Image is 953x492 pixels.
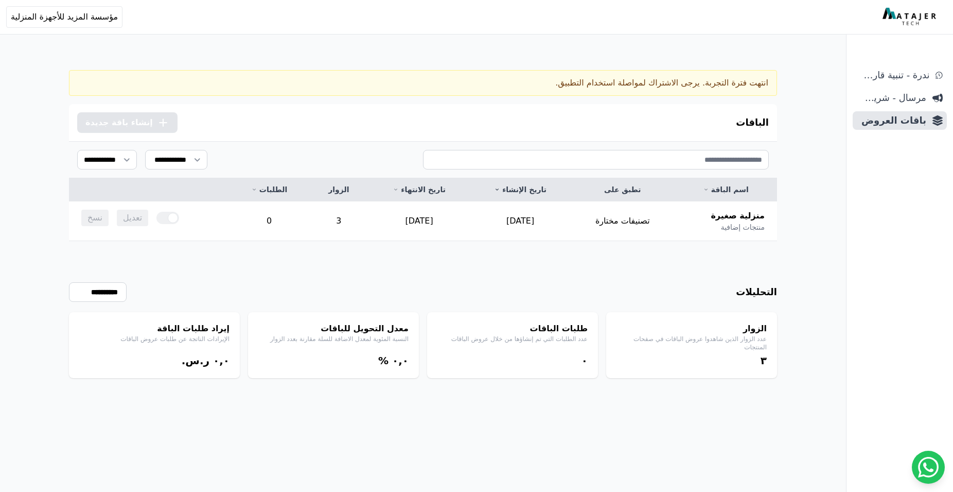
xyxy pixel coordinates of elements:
[258,323,409,335] h4: معدل التحويل للباقات
[368,201,470,241] td: [DATE]
[857,91,926,105] span: مرسال - شريط دعاية
[242,184,297,195] a: الطلبات
[857,113,926,128] span: باقات العروض
[482,184,558,195] a: تاريخ الإنشاء
[392,354,409,367] bdi: ۰,۰
[686,184,765,195] a: اسم الباقة
[616,353,767,368] div: ۳
[117,210,148,226] span: تعديل
[470,201,571,241] td: [DATE]
[6,6,122,28] button: مؤسسة المزيد للأجهزة المنزلية
[309,201,369,241] td: 3
[81,210,109,226] span: نسخ
[437,353,588,368] div: ۰
[616,335,767,351] p: عدد الزوار الذين شاهدوا عروض الباقات في صفحات المنتجات
[11,11,118,23] span: مؤسسة المزيد للأجهزة المنزلية
[182,354,209,367] span: ر.س.
[258,335,409,343] p: النسبة المئوية لمعدل الاضافة للسلة مقارنة بعدد الزوار
[437,323,588,335] h4: طلبات الباقات
[213,354,230,367] bdi: ۰,۰
[378,354,389,367] span: %
[571,178,674,201] th: تطبق على
[571,201,674,241] td: تصنيفات مختارة
[85,116,153,129] span: إنشاء باقة جديدة
[616,323,767,335] h4: الزوار
[309,178,369,201] th: الزوار
[736,115,769,130] h3: الباقات
[437,335,588,343] p: عدد الطلبات التي تم إنشاؤها من خلال عروض الباقات
[721,222,765,232] span: منتجات إضافية
[77,112,178,133] button: إنشاء باقة جديدة
[230,201,309,241] td: 0
[79,323,230,335] h4: إيراد طلبات الباقة
[69,70,777,96] div: انتهت فترة التجربة. يرجى الاشتراك لمواصلة استخدام التطبيق.
[381,184,457,195] a: تاريخ الانتهاء
[711,210,765,222] span: منزلية صغيرة
[736,285,777,299] h3: التحليلات
[857,68,929,82] span: ندرة - تنبية قارب علي النفاذ
[883,8,939,26] img: MatajerTech Logo
[79,335,230,343] p: الإيرادات الناتجة عن طلبات عروض الباقات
